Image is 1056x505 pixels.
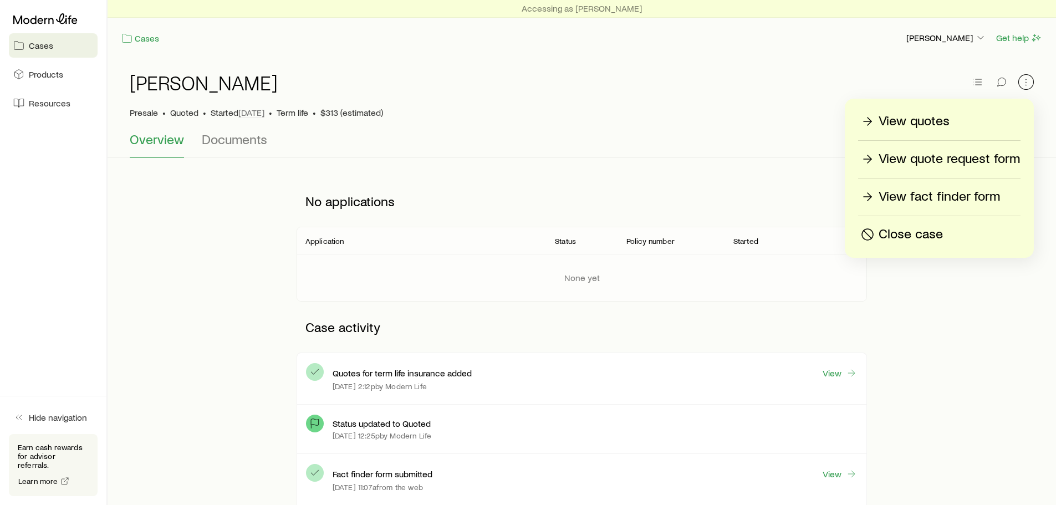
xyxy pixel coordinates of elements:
[733,237,758,246] p: Started
[858,225,1021,244] button: Close case
[130,107,158,118] p: Presale
[130,131,184,147] span: Overview
[202,131,267,147] span: Documents
[9,33,98,58] a: Cases
[996,32,1043,44] button: Get help
[130,131,1034,158] div: Case details tabs
[320,107,383,118] span: $313 (estimated)
[879,226,943,243] p: Close case
[333,468,432,480] p: Fact finder form submitted
[879,150,1020,168] p: View quote request form
[879,113,950,130] p: View quotes
[333,483,423,492] p: [DATE] 11:07a from the web
[906,32,986,43] p: [PERSON_NAME]
[29,69,63,80] span: Products
[564,272,600,283] p: None yet
[333,431,431,440] p: [DATE] 12:25p by Modern Life
[203,107,206,118] span: •
[297,310,867,344] p: Case activity
[858,187,1021,207] a: View fact finder form
[858,112,1021,131] a: View quotes
[170,107,198,118] span: Quoted
[333,382,427,391] p: [DATE] 2:12p by Modern Life
[18,443,89,470] p: Earn cash rewards for advisor referrals.
[555,237,576,246] p: Status
[313,107,316,118] span: •
[906,32,987,45] button: [PERSON_NAME]
[130,72,278,94] h1: [PERSON_NAME]
[162,107,166,118] span: •
[333,368,472,379] p: Quotes for term life insurance added
[333,418,431,429] p: Status updated to Quoted
[29,412,87,423] span: Hide navigation
[822,468,858,480] a: View
[121,32,160,45] a: Cases
[29,98,70,109] span: Resources
[626,237,675,246] p: Policy number
[277,107,308,118] span: Term life
[822,367,858,379] a: View
[858,150,1021,169] a: View quote request form
[211,107,264,118] p: Started
[297,185,867,218] p: No applications
[9,62,98,86] a: Products
[9,434,98,496] div: Earn cash rewards for advisor referrals.Learn more
[29,40,53,51] span: Cases
[18,477,58,485] span: Learn more
[305,237,344,246] p: Application
[9,91,98,115] a: Resources
[9,405,98,430] button: Hide navigation
[269,107,272,118] span: •
[238,107,264,118] span: [DATE]
[879,188,1000,206] p: View fact finder form
[522,3,642,14] p: Accessing as [PERSON_NAME]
